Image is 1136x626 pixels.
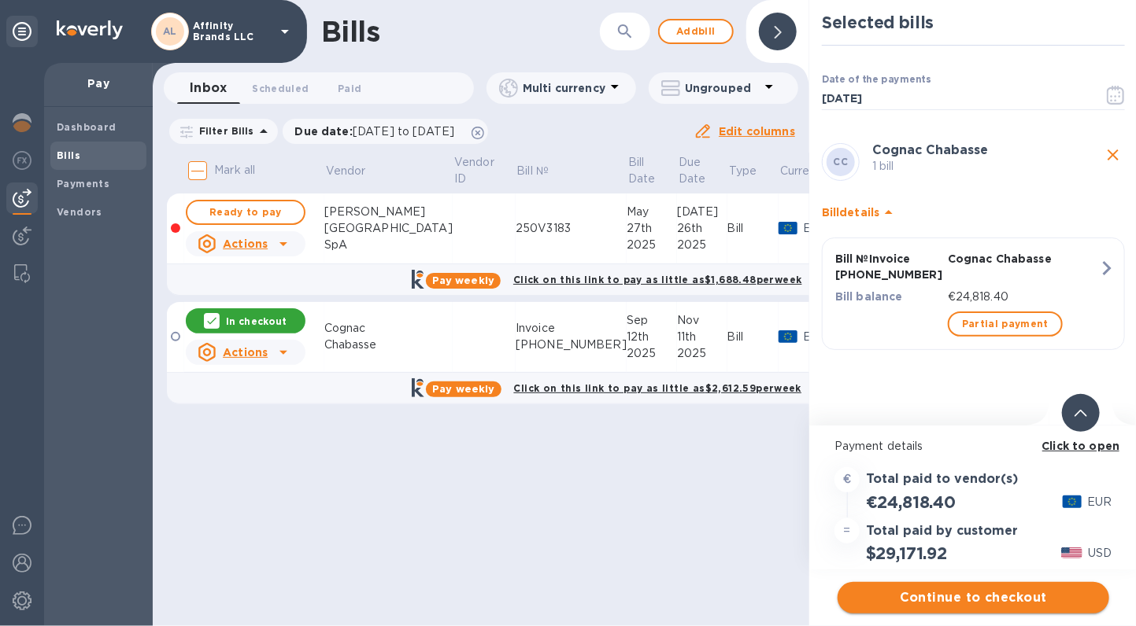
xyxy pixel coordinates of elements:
button: Partial payment [948,311,1063,337]
b: Cognac Chabasse [872,142,988,157]
div: Invoice [PHONE_NUMBER] [516,320,627,353]
b: CC [834,156,849,168]
h3: Total paid to vendor(s) [866,472,1018,487]
span: [DATE] to [DATE] [353,125,454,138]
b: Vendors [57,206,102,218]
span: Vendor ID [454,154,515,187]
u: Actions [223,238,268,250]
b: Pay weekly [432,383,494,395]
p: Bill Date [628,154,656,187]
button: Bill №Invoice [PHONE_NUMBER]Cognac ChabasseBill balance€24,818.40Partial payment [822,238,1125,350]
div: 11th [677,329,727,345]
b: Click on this link to pay as little as $1,688.48 per week [513,274,802,285]
div: Cognac [324,320,453,337]
span: Paid [338,80,361,97]
b: Click on this link to pay as little as $2,612.59 per week [514,382,802,394]
p: Vendor ID [454,154,494,187]
p: In checkout [226,315,287,328]
div: Chabasse [324,337,453,353]
div: [DATE] [677,204,727,220]
p: Pay [57,75,140,91]
p: EUR [804,220,830,237]
img: Logo [57,20,123,39]
div: SpA [324,237,453,253]
p: Bill № [517,163,549,179]
p: Filter Bills [193,124,254,138]
p: Bill balance [835,289,942,304]
strong: € [843,473,851,485]
span: Partial payment [962,315,1049,333]
span: Ready to pay [200,203,291,222]
h2: Selected bills [822,13,1125,32]
p: Payment details [834,438,1112,455]
button: close [1101,143,1125,167]
div: = [834,518,860,543]
b: Click to open [1042,440,1120,452]
b: Bills [57,149,80,161]
div: 2025 [677,237,727,253]
div: [PERSON_NAME] [324,204,453,220]
span: Bill № [517,163,570,179]
div: May [627,204,677,220]
button: Ready to pay [186,200,305,225]
h3: Total paid by customer [866,524,1018,539]
u: Edit columns [719,125,795,138]
div: Bill [727,220,779,237]
div: Unpin categories [6,16,38,47]
p: EUR [804,329,830,345]
p: Bill № Invoice [PHONE_NUMBER] [835,251,942,282]
img: Foreign exchange [13,151,31,170]
h2: €24,818.40 [866,492,956,512]
div: 2025 [627,237,677,253]
span: Vendor [325,163,386,179]
b: Payments [57,178,109,190]
div: 250V3183 [516,220,627,237]
h2: $29,171.92 [866,543,947,563]
h1: Bills [321,15,379,48]
div: [GEOGRAPHIC_DATA] [324,220,453,237]
p: EUR [1088,494,1112,510]
button: Addbill [658,19,734,44]
p: 1 bill [872,158,1101,175]
p: Due date : [295,123,463,139]
p: Mark all [214,162,255,179]
label: Date of the payments [822,75,931,85]
img: USD [1061,547,1082,558]
button: Continue to checkout [838,582,1109,613]
span: Continue to checkout [850,588,1097,607]
p: Cognac Chabasse [948,251,1099,267]
span: Type [728,163,777,179]
div: Nov [677,312,727,329]
div: Billdetails [822,187,1125,238]
p: Ungrouped [685,80,760,96]
span: Inbox [190,77,227,99]
div: 2025 [677,345,727,362]
p: Type [728,163,757,179]
b: Bill details [822,206,879,219]
span: Due Date [679,154,727,187]
span: Scheduled [252,80,309,97]
div: Bill [727,329,779,345]
b: Dashboard [57,121,117,133]
b: AL [163,25,177,37]
u: Actions [223,346,268,359]
p: USD [1089,545,1112,562]
p: Vendor [325,163,365,179]
span: Add bill [672,22,720,41]
div: 27th [627,220,677,237]
div: 2025 [627,345,677,362]
p: Multi currency [523,80,605,96]
p: Due Date [679,154,706,187]
p: Currency [779,163,828,179]
b: Pay weekly [432,274,494,286]
p: €24,818.40 [948,289,1099,305]
div: Due date:[DATE] to [DATE] [283,119,489,144]
div: 26th [677,220,727,237]
p: Affinity Brands LLC [193,20,272,42]
div: 12th [627,329,677,345]
div: Sep [627,312,677,329]
span: Bill Date [628,154,676,187]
